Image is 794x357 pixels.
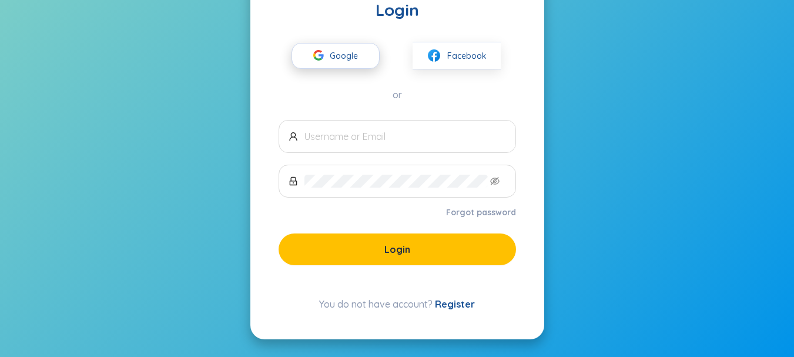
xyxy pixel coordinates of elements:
button: facebookFacebook [413,42,501,69]
a: Forgot password [446,206,516,218]
a: Register [435,298,475,310]
span: Google [330,44,364,68]
div: or [279,88,516,101]
span: user [289,132,298,141]
span: lock [289,176,298,186]
span: eye-invisible [490,176,500,186]
div: You do not have account? [279,297,516,311]
input: Username or Email [304,130,506,143]
button: Google [292,43,380,69]
img: facebook [427,48,441,63]
button: Login [279,233,516,265]
span: Login [384,243,410,256]
span: Facebook [447,49,487,62]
